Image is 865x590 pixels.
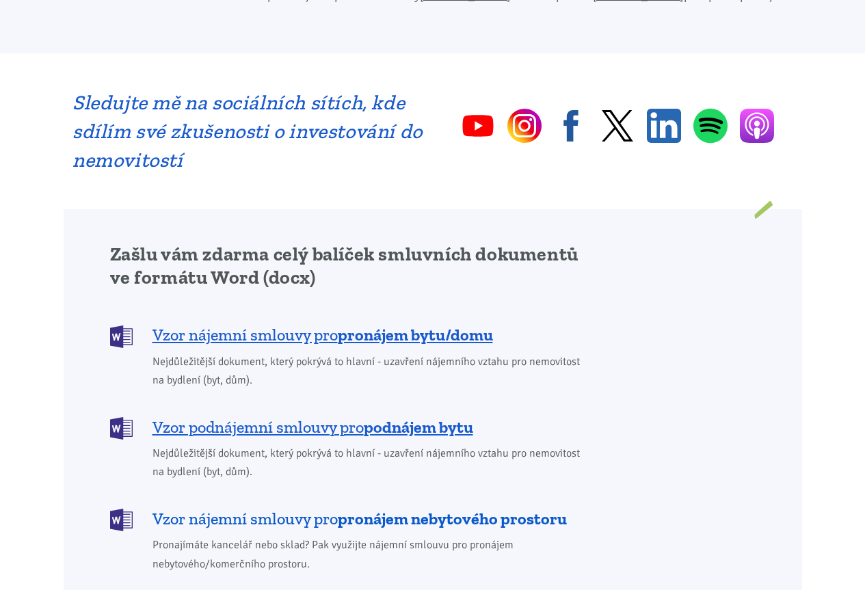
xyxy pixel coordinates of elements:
[110,243,589,289] h2: Zašlu vám zdarma celý balíček smluvních dokumentů ve formátu Word (docx)
[152,353,589,390] span: Nejdůležitější dokument, který pokrývá to hlavní - uzavření nájemního vztahu pro nemovitost na by...
[110,507,589,530] a: Vzor nájemní smlouvy propronájem nebytového prostoru
[110,325,133,348] img: DOCX (Word)
[110,417,133,440] img: DOCX (Word)
[152,416,473,438] span: Vzor podnájemní smlouvy pro
[152,444,589,481] span: Nejdůležitější dokument, který pokrývá to hlavní - uzavření nájemního vztahu pro nemovitost na by...
[554,109,588,143] a: Facebook
[364,417,473,437] b: podnájem bytu
[110,509,133,531] img: DOCX (Word)
[600,109,635,143] a: Twitter
[110,416,589,438] a: Vzor podnájemní smlouvy propodnájem bytu
[152,324,493,346] span: Vzor nájemní smlouvy pro
[338,325,493,345] b: pronájem bytu/domu
[110,324,589,347] a: Vzor nájemní smlouvy propronájem bytu/domu
[72,88,423,174] h2: Sledujte mě na sociálních sítích, kde sdílím své zkušenosti o investování do nemovitostí
[507,109,542,143] a: Instagram
[338,509,567,528] b: pronájem nebytového prostoru
[693,108,728,144] a: Spotify
[152,508,567,530] span: Vzor nájemní smlouvy pro
[647,109,681,143] a: Linkedin
[461,109,495,143] a: YouTube
[740,109,774,143] a: Apple Podcasts
[152,536,589,573] span: Pronajímáte kancelář nebo sklad? Pak využijte nájemní smlouvu pro pronájem nebytového/komerčního ...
